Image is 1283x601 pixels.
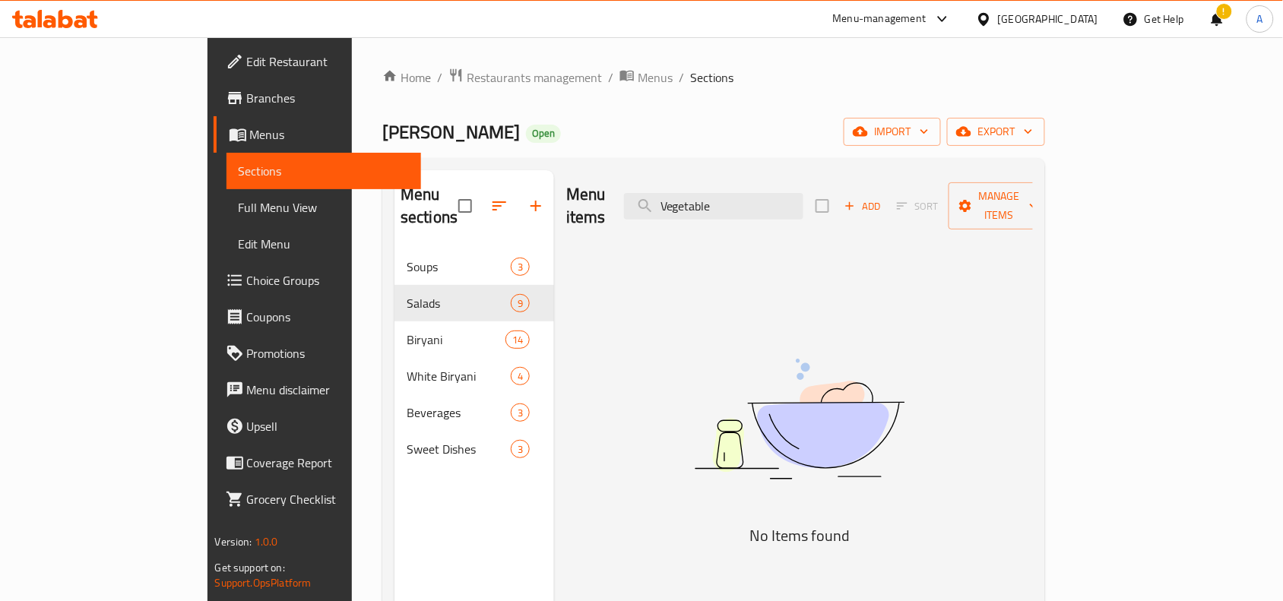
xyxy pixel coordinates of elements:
a: Edit Menu [227,226,422,262]
div: Biryani14 [394,321,554,358]
span: Sweet Dishes [407,440,511,458]
span: Version: [215,532,252,552]
span: Edit Menu [239,235,410,253]
li: / [437,68,442,87]
span: Sections [690,68,733,87]
span: Menus [250,125,410,144]
nav: breadcrumb [382,68,1045,87]
div: items [511,403,530,422]
span: Upsell [247,417,410,435]
h2: Menu items [566,183,606,229]
a: Grocery Checklist [214,481,422,517]
div: Open [526,125,561,143]
a: Menu disclaimer [214,372,422,408]
h2: Menu sections [401,183,458,229]
span: Branches [247,89,410,107]
button: Add [838,195,887,218]
div: [GEOGRAPHIC_DATA] [998,11,1098,27]
nav: Menu sections [394,242,554,473]
span: Beverages [407,403,511,422]
li: / [608,68,613,87]
a: Menus [619,68,673,87]
a: Restaurants management [448,68,602,87]
a: Choice Groups [214,262,422,299]
span: Sort sections [481,188,518,224]
span: Edit Restaurant [247,52,410,71]
span: Salads [407,294,511,312]
span: Add item [838,195,887,218]
span: Add [842,198,883,215]
span: [PERSON_NAME] [382,115,520,149]
a: Branches [214,80,422,116]
img: dish.svg [610,318,990,520]
span: Promotions [247,344,410,362]
a: Promotions [214,335,422,372]
div: Salads9 [394,285,554,321]
span: Soups [407,258,511,276]
a: Full Menu View [227,189,422,226]
span: Biryani [407,331,505,349]
a: Support.OpsPlatform [215,573,312,593]
a: Coupons [214,299,422,335]
li: / [679,68,684,87]
span: export [959,122,1033,141]
div: items [511,294,530,312]
input: search [624,193,803,220]
span: 14 [506,333,529,347]
a: Sections [227,153,422,189]
span: Manage items [961,187,1038,225]
a: Coverage Report [214,444,422,481]
span: Open [526,127,561,140]
div: items [511,440,530,458]
span: Select all sections [449,190,481,222]
span: 1.0.0 [255,532,278,552]
span: 9 [512,296,529,311]
span: 3 [512,406,529,420]
span: A [1257,11,1263,27]
button: export [947,118,1045,146]
button: Manage items [949,182,1050,229]
span: White Biryani [407,367,511,385]
span: Coupons [247,308,410,326]
div: items [505,331,530,349]
span: import [856,122,929,141]
span: Restaurants management [467,68,602,87]
div: items [511,258,530,276]
div: Menu-management [833,10,927,28]
span: Get support on: [215,558,285,577]
button: import [844,118,941,146]
span: 4 [512,369,529,384]
div: Soups3 [394,248,554,285]
span: Menu disclaimer [247,381,410,399]
a: Edit Restaurant [214,43,422,80]
span: Choice Groups [247,271,410,289]
a: Menus [214,116,422,153]
span: Sections [239,162,410,180]
div: Beverages3 [394,394,554,431]
div: Sweet Dishes3 [394,431,554,467]
span: 3 [512,442,529,457]
span: Grocery Checklist [247,490,410,508]
div: items [511,367,530,385]
span: Coverage Report [247,454,410,472]
span: 3 [512,260,529,274]
span: Full Menu View [239,198,410,217]
div: White Biryani4 [394,358,554,394]
span: Sort items [887,195,949,218]
a: Upsell [214,408,422,444]
span: Menus [638,68,673,87]
button: Add section [518,188,554,224]
h5: No Items found [610,524,990,548]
